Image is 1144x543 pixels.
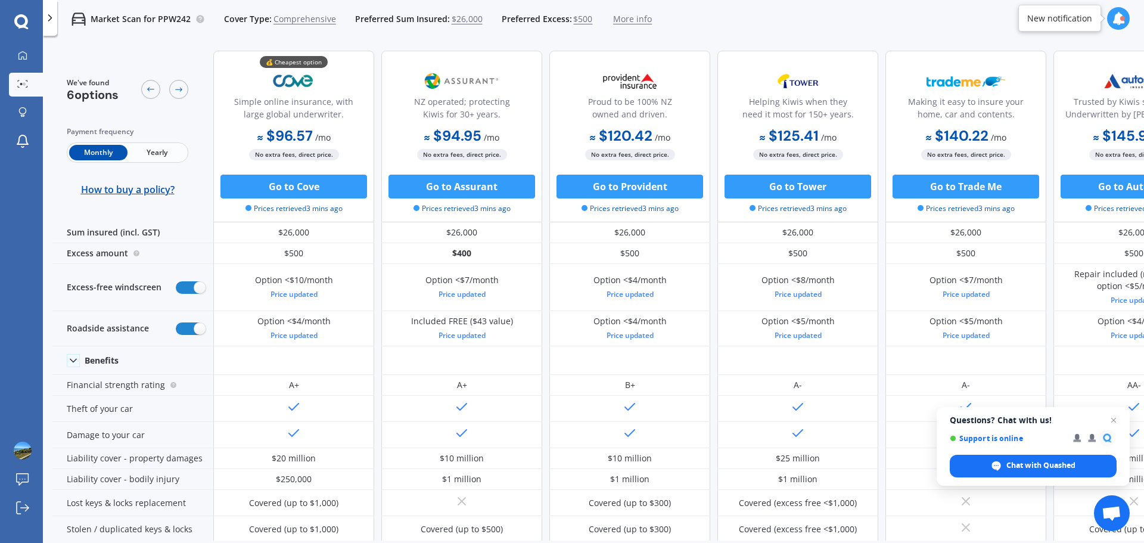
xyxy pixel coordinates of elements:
[289,379,299,391] div: A+
[794,379,802,391] div: A-
[355,13,450,25] span: Preferred Sum Insured:
[608,452,652,464] div: $10 million
[128,145,186,160] span: Yearly
[417,149,507,160] span: No extra fees, direct price.
[414,203,511,214] span: Prices retrieved 3 mins ago
[213,243,374,264] div: $500
[896,95,1036,125] div: Making it easy to insure your home, car and contents.
[257,330,331,342] div: Price updated
[929,288,1003,300] div: Price updated
[255,274,333,300] div: Option <$10/month
[213,222,374,243] div: $26,000
[950,415,1117,425] span: Questions? Chat with us!
[593,315,667,342] div: Option <$4/month
[255,288,333,300] div: Price updated
[761,288,835,300] div: Price updated
[739,523,857,535] div: Covered (excess free <$1,000)
[272,452,316,464] div: $20 million
[590,66,669,96] img: Provident.png
[589,497,671,509] div: Covered (up to $300)
[1094,495,1130,531] div: Open chat
[549,222,710,243] div: $26,000
[249,523,338,535] div: Covered (up to $1,000)
[613,13,652,25] span: More info
[254,66,333,96] img: Cove.webp
[962,379,970,391] div: A-
[249,497,338,509] div: Covered (up to $1,000)
[388,175,535,198] button: Go to Assurant
[81,184,175,196] span: How to buy a policy?
[758,66,837,96] img: Tower.webp
[260,56,328,68] div: 💰 Cheapest option
[440,452,484,464] div: $10 million
[273,13,336,25] span: Comprehensive
[589,523,671,535] div: Covered (up to $300)
[52,490,213,516] div: Lost keys & locks replacement
[452,13,483,25] span: $26,000
[717,243,878,264] div: $500
[918,203,1015,214] span: Prices retrieved 3 mins ago
[761,274,835,300] div: Option <$8/month
[926,126,988,145] b: $140.22
[52,516,213,542] div: Stolen / duplicated keys & locks
[950,434,1065,443] span: Support is online
[950,455,1117,477] div: Chat with Quashed
[249,149,339,160] span: No extra fees, direct price.
[52,243,213,264] div: Excess amount
[717,222,878,243] div: $26,000
[411,315,513,342] div: Included FREE ($43 value)
[424,126,481,145] b: $94.95
[1106,413,1121,427] span: Close chat
[610,473,649,485] div: $1 million
[893,175,1039,198] button: Go to Trade Me
[421,523,503,535] div: Covered (up to $500)
[425,288,499,300] div: Price updated
[778,473,817,485] div: $1 million
[276,473,312,485] div: $250,000
[457,379,467,391] div: A+
[590,126,652,145] b: $120.42
[929,330,1003,342] div: Price updated
[728,95,868,125] div: Helping Kiwis when they need it most for 150+ years.
[391,95,532,125] div: NZ operated; protecting Kiwis for 30+ years.
[52,311,213,346] div: Roadside assistance
[625,379,635,391] div: B+
[821,132,837,143] span: / mo
[223,95,364,125] div: Simple online insurance, with large global underwriter.
[655,132,670,143] span: / mo
[52,422,213,448] div: Damage to your car
[257,315,331,342] div: Option <$4/month
[750,203,847,214] span: Prices retrieved 3 mins ago
[1006,460,1075,471] span: Chat with Quashed
[69,145,128,160] span: Monthly
[422,66,501,96] img: Assurant.png
[52,396,213,422] div: Theft of your car
[425,274,499,300] div: Option <$7/month
[776,452,820,464] div: $25 million
[885,222,1046,243] div: $26,000
[67,77,119,88] span: We've found
[52,222,213,243] div: Sum insured (incl. GST)
[593,330,667,342] div: Price updated
[927,66,1005,96] img: Trademe.webp
[245,203,343,214] span: Prices retrieved 3 mins ago
[585,149,675,160] span: No extra fees, direct price.
[929,274,1003,300] div: Option <$7/month
[52,448,213,469] div: Liability cover - property damages
[257,126,313,145] b: $96.57
[381,222,542,243] div: $26,000
[549,243,710,264] div: $500
[760,126,819,145] b: $125.41
[593,288,667,300] div: Price updated
[929,315,1003,342] div: Option <$5/month
[921,149,1011,160] span: No extra fees, direct price.
[85,355,119,366] div: Benefits
[502,13,572,25] span: Preferred Excess:
[220,175,367,198] button: Go to Cove
[381,243,542,264] div: $400
[739,497,857,509] div: Covered (excess free <$1,000)
[1127,379,1141,391] div: AA-
[991,132,1006,143] span: / mo
[761,315,835,342] div: Option <$5/month
[224,13,272,25] span: Cover Type:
